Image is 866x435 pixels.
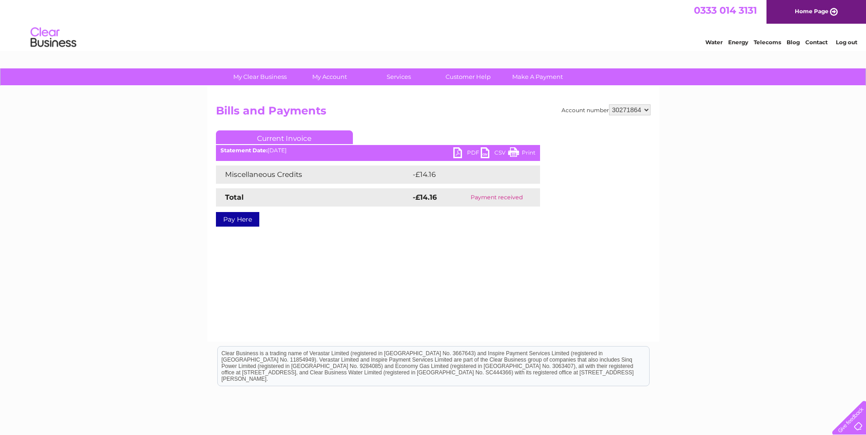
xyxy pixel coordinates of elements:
b: Statement Date: [220,147,268,154]
a: PDF [453,147,481,161]
a: Energy [728,39,748,46]
a: Telecoms [754,39,781,46]
a: My Clear Business [222,68,298,85]
a: 0333 014 3131 [694,5,757,16]
a: Contact [805,39,828,46]
div: [DATE] [216,147,540,154]
a: Customer Help [430,68,506,85]
a: My Account [292,68,367,85]
a: Blog [787,39,800,46]
div: Account number [562,104,651,115]
td: Miscellaneous Credits [216,166,410,184]
a: Water [705,39,723,46]
a: Make A Payment [500,68,575,85]
a: CSV [481,147,508,161]
a: Log out [836,39,857,46]
h2: Bills and Payments [216,104,651,122]
a: Services [361,68,436,85]
img: logo.png [30,24,77,52]
strong: -£14.16 [413,193,437,202]
a: Pay Here [216,212,259,227]
div: Clear Business is a trading name of Verastar Limited (registered in [GEOGRAPHIC_DATA] No. 3667643... [218,5,649,44]
a: Current Invoice [216,130,353,144]
td: -£14.16 [410,166,522,184]
td: Payment received [454,188,540,207]
a: Print [508,147,535,161]
strong: Total [225,193,244,202]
